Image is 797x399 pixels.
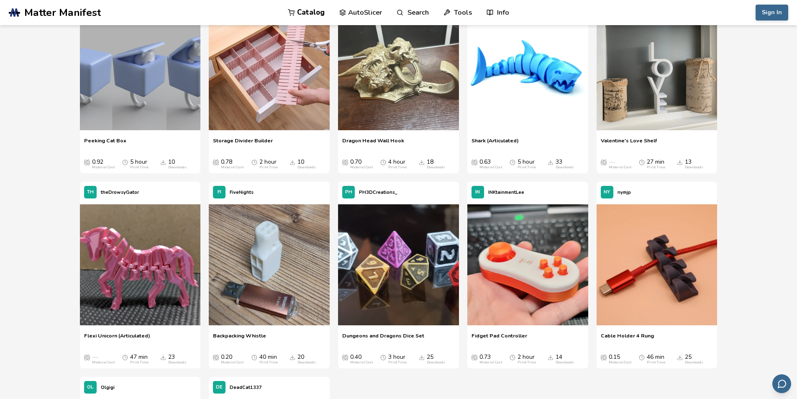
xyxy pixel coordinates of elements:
[92,354,98,360] span: —
[24,7,101,18] span: Matter Manifest
[388,165,407,170] div: Print Time
[685,354,703,365] div: 25
[518,360,536,365] div: Print Time
[350,354,373,365] div: 0.40
[221,159,243,170] div: 0.78
[548,354,554,360] span: Downloads
[350,360,373,365] div: Material Cost
[160,159,166,165] span: Downloads
[251,354,257,360] span: Average Print Time
[647,360,665,365] div: Print Time
[556,354,574,365] div: 14
[685,165,703,170] div: Downloads
[92,159,115,170] div: 0.92
[213,332,266,345] a: Backpacking Whistle
[259,354,278,365] div: 40 min
[213,354,219,360] span: Average Cost
[259,159,278,170] div: 2 hour
[639,354,645,360] span: Average Print Time
[290,354,295,360] span: Downloads
[556,165,574,170] div: Downloads
[609,360,631,365] div: Material Cost
[518,354,536,365] div: 2 hour
[488,188,524,197] p: INKtainmentLee
[380,354,386,360] span: Average Print Time
[601,354,607,360] span: Average Cost
[213,137,273,150] a: Storage Divider Builder
[221,165,243,170] div: Material Cost
[359,188,397,197] p: PH3DCreations_
[342,137,404,150] a: Dragon Head Wall Hook
[618,188,631,197] p: nymjp
[556,159,574,170] div: 33
[601,137,657,150] a: Valentine's Love Shelf
[427,165,445,170] div: Downloads
[601,159,607,165] span: Average Cost
[639,159,645,165] span: Average Print Time
[685,159,703,170] div: 13
[160,354,166,360] span: Downloads
[609,354,631,365] div: 0.15
[230,188,254,197] p: FiveNights
[259,165,278,170] div: Print Time
[647,159,665,170] div: 27 min
[756,5,788,21] button: Sign In
[556,360,574,365] div: Downloads
[218,190,221,195] span: FI
[342,332,424,345] a: Dungeons and Dragons Dice Set
[297,360,316,365] div: Downloads
[297,159,316,170] div: 10
[251,159,257,165] span: Average Print Time
[259,360,278,365] div: Print Time
[130,360,149,365] div: Print Time
[168,159,187,170] div: 10
[84,354,90,360] span: Average Cost
[479,159,502,170] div: 0.63
[472,354,477,360] span: Average Cost
[168,165,187,170] div: Downloads
[685,360,703,365] div: Downloads
[342,354,348,360] span: Average Cost
[84,137,126,150] a: Peeking Cat Box
[84,332,150,345] a: Flexi Unicorn (Articulated)
[479,354,502,365] div: 0.73
[230,383,262,392] p: DeadCat1337
[427,360,445,365] div: Downloads
[419,354,425,360] span: Downloads
[342,159,348,165] span: Average Cost
[290,159,295,165] span: Downloads
[350,159,373,170] div: 0.70
[677,159,683,165] span: Downloads
[350,165,373,170] div: Material Cost
[472,332,527,345] a: Fidget Pad Controller
[168,360,187,365] div: Downloads
[380,159,386,165] span: Average Print Time
[84,159,90,165] span: Average Cost
[101,188,139,197] p: theDrowsyGator
[221,360,243,365] div: Material Cost
[475,190,480,195] span: IN
[472,137,519,150] a: Shark (Articulated)
[677,354,683,360] span: Downloads
[548,159,554,165] span: Downloads
[92,360,115,365] div: Material Cost
[647,354,665,365] div: 46 min
[609,159,615,165] span: —
[479,360,502,365] div: Material Cost
[472,159,477,165] span: Average Cost
[518,165,536,170] div: Print Time
[601,332,654,345] a: Cable Holder 4 Rung
[419,159,425,165] span: Downloads
[427,354,445,365] div: 25
[297,354,316,365] div: 20
[122,159,128,165] span: Average Print Time
[130,159,149,170] div: 5 hour
[101,383,115,392] p: Olgigi
[647,165,665,170] div: Print Time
